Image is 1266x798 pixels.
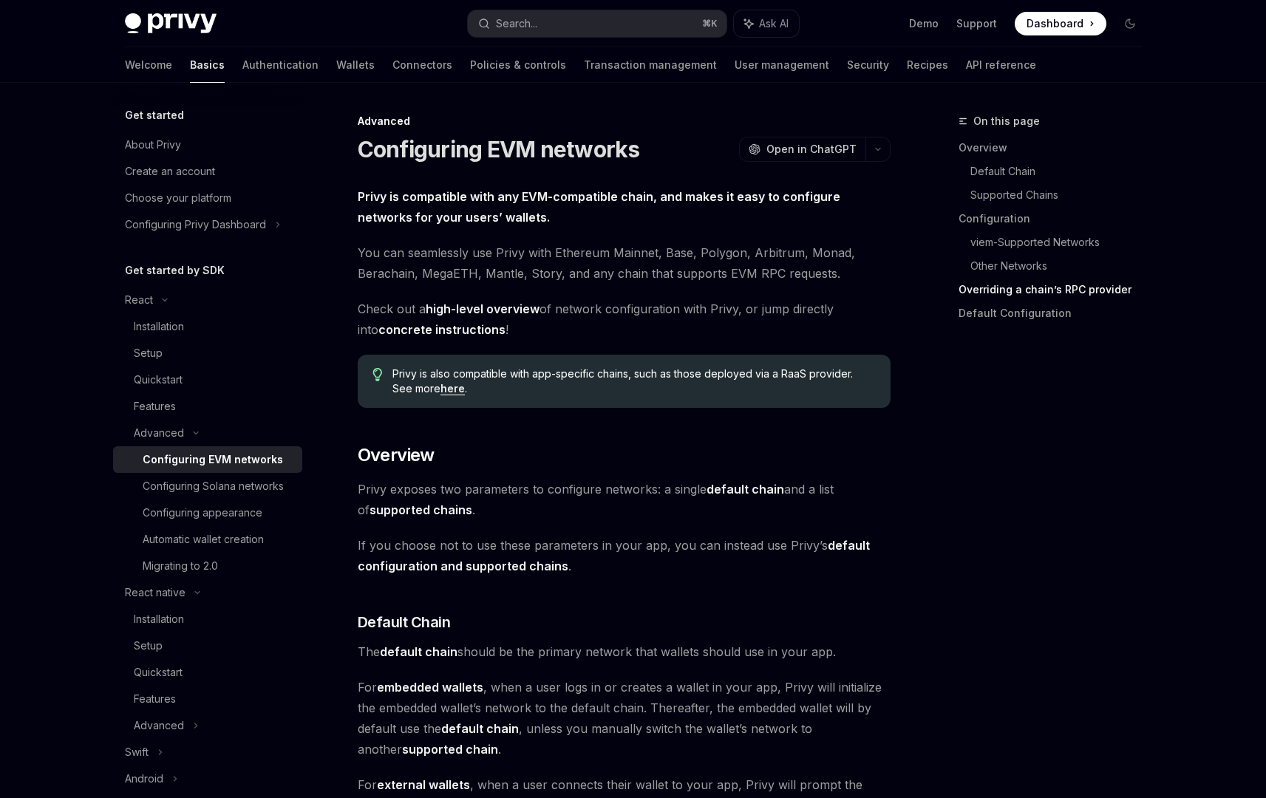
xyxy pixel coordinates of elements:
[970,254,1154,278] a: Other Networks
[358,114,891,129] div: Advanced
[125,584,186,601] div: React native
[377,680,483,695] strong: embedded wallets
[125,262,225,279] h5: Get started by SDK
[134,318,184,335] div: Installation
[468,10,726,37] button: Search...⌘K
[370,502,472,518] a: supported chains
[125,163,215,180] div: Create an account
[113,446,302,473] a: Configuring EVM networks
[440,382,465,395] a: here
[909,16,939,31] a: Demo
[847,47,889,83] a: Security
[402,742,498,757] strong: supported chain
[358,612,451,632] span: Default Chain
[125,136,181,154] div: About Privy
[959,278,1154,301] a: Overriding a chain’s RPC provider
[372,368,383,381] svg: Tip
[143,531,264,548] div: Automatic wallet creation
[125,216,266,233] div: Configuring Privy Dashboard
[125,189,231,207] div: Choose your platform
[707,482,784,497] a: default chain
[125,106,184,124] h5: Get started
[959,207,1154,231] a: Configuration
[358,299,891,340] span: Check out a of network configuration with Privy, or jump directly into !
[702,18,718,30] span: ⌘ K
[134,344,163,362] div: Setup
[134,717,184,734] div: Advanced
[113,158,302,185] a: Create an account
[441,721,519,736] strong: default chain
[134,610,184,628] div: Installation
[190,47,225,83] a: Basics
[113,132,302,158] a: About Privy
[766,142,857,157] span: Open in ChatGPT
[739,137,865,162] button: Open in ChatGPT
[392,366,875,396] span: Privy is also compatible with app-specific chains, such as those deployed via a RaaS provider. Se...
[959,136,1154,160] a: Overview
[134,637,163,655] div: Setup
[970,231,1154,254] a: viem-Supported Networks
[113,185,302,211] a: Choose your platform
[125,291,153,309] div: React
[358,535,891,576] span: If you choose not to use these parameters in your app, you can instead use Privy’s .
[496,15,537,33] div: Search...
[759,16,789,31] span: Ask AI
[143,451,283,468] div: Configuring EVM networks
[113,553,302,579] a: Migrating to 2.0
[134,664,183,681] div: Quickstart
[470,47,566,83] a: Policies & controls
[735,47,829,83] a: User management
[1015,12,1106,35] a: Dashboard
[377,777,470,792] strong: external wallets
[358,189,840,225] strong: Privy is compatible with any EVM-compatible chain, and makes it easy to configure networks for yo...
[358,443,435,467] span: Overview
[402,742,498,757] a: supported chain
[358,677,891,760] span: For , when a user logs in or creates a wallet in your app, Privy will initialize the embedded wal...
[584,47,717,83] a: Transaction management
[970,183,1154,207] a: Supported Chains
[113,659,302,686] a: Quickstart
[242,47,319,83] a: Authentication
[358,136,640,163] h1: Configuring EVM networks
[113,473,302,499] a: Configuring Solana networks
[125,770,163,788] div: Android
[134,371,183,389] div: Quickstart
[113,632,302,659] a: Setup
[358,242,891,284] span: You can seamlessly use Privy with Ethereum Mainnet, Base, Polygon, Arbitrum, Monad, Berachain, Me...
[113,686,302,712] a: Features
[1027,16,1083,31] span: Dashboard
[143,477,284,495] div: Configuring Solana networks
[959,301,1154,325] a: Default Configuration
[378,322,506,338] a: concrete instructions
[113,526,302,553] a: Automatic wallet creation
[392,47,452,83] a: Connectors
[1118,12,1142,35] button: Toggle dark mode
[134,424,184,442] div: Advanced
[970,160,1154,183] a: Default Chain
[113,606,302,632] a: Installation
[358,641,891,662] span: The should be the primary network that wallets should use in your app.
[113,366,302,393] a: Quickstart
[956,16,997,31] a: Support
[380,644,457,659] strong: default chain
[113,393,302,420] a: Features
[358,479,891,520] span: Privy exposes two parameters to configure networks: a single and a list of .
[143,504,262,522] div: Configuring appearance
[426,301,540,317] a: high-level overview
[113,313,302,340] a: Installation
[143,557,218,575] div: Migrating to 2.0
[134,690,176,708] div: Features
[113,499,302,526] a: Configuring appearance
[907,47,948,83] a: Recipes
[966,47,1036,83] a: API reference
[973,112,1040,130] span: On this page
[125,743,149,761] div: Swift
[113,340,302,366] a: Setup
[336,47,375,83] a: Wallets
[370,502,472,517] strong: supported chains
[125,47,172,83] a: Welcome
[134,398,176,415] div: Features
[734,10,799,37] button: Ask AI
[125,13,217,34] img: dark logo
